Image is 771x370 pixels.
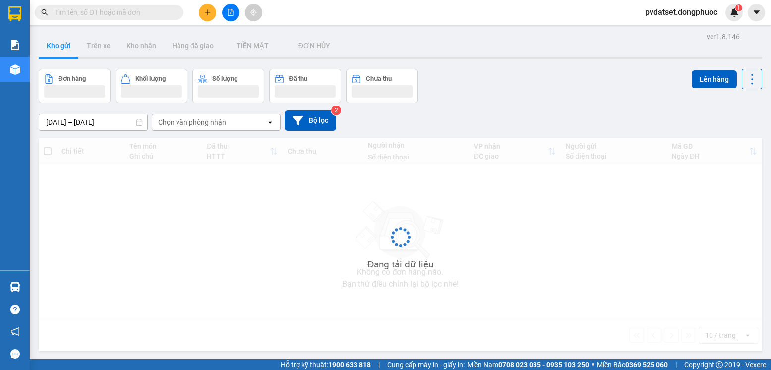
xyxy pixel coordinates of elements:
[212,75,237,82] div: Số lượng
[378,359,380,370] span: |
[692,70,737,88] button: Lên hàng
[59,75,86,82] div: Đơn hàng
[707,31,740,42] div: ver 1.8.146
[222,4,239,21] button: file-add
[592,363,594,367] span: ⚪️
[675,359,677,370] span: |
[752,8,761,17] span: caret-down
[10,40,20,50] img: solution-icon
[597,359,668,370] span: Miền Bắc
[281,359,371,370] span: Hỗ trợ kỹ thuật:
[10,64,20,75] img: warehouse-icon
[266,118,274,126] svg: open
[164,34,222,57] button: Hàng đã giao
[289,75,307,82] div: Đã thu
[158,117,226,127] div: Chọn văn phòng nhận
[39,114,147,130] input: Select a date range.
[387,359,465,370] span: Cung cấp máy in - giấy in:
[119,34,164,57] button: Kho nhận
[237,42,269,50] span: TIỀN MẶT
[135,75,166,82] div: Khối lượng
[737,4,740,11] span: 1
[204,9,211,16] span: plus
[116,69,187,103] button: Khối lượng
[467,359,589,370] span: Miền Nam
[328,361,371,369] strong: 1900 633 818
[625,361,668,369] strong: 0369 525 060
[346,69,418,103] button: Chưa thu
[331,106,341,115] sup: 2
[10,305,20,314] span: question-circle
[269,69,341,103] button: Đã thu
[245,4,262,21] button: aim
[298,42,330,50] span: ĐƠN HỦY
[250,9,257,16] span: aim
[199,4,216,21] button: plus
[716,361,723,368] span: copyright
[10,349,20,359] span: message
[366,75,392,82] div: Chưa thu
[227,9,234,16] span: file-add
[8,6,21,21] img: logo-vxr
[39,69,111,103] button: Đơn hàng
[39,34,79,57] button: Kho gửi
[730,8,739,17] img: icon-new-feature
[41,9,48,16] span: search
[735,4,742,11] sup: 1
[10,282,20,292] img: warehouse-icon
[10,327,20,336] span: notification
[748,4,765,21] button: caret-down
[637,6,725,18] span: pvdatset.dongphuoc
[55,7,172,18] input: Tìm tên, số ĐT hoặc mã đơn
[367,257,434,272] div: Đang tải dữ liệu
[79,34,119,57] button: Trên xe
[285,110,336,131] button: Bộ lọc
[192,69,264,103] button: Số lượng
[498,361,589,369] strong: 0708 023 035 - 0935 103 250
